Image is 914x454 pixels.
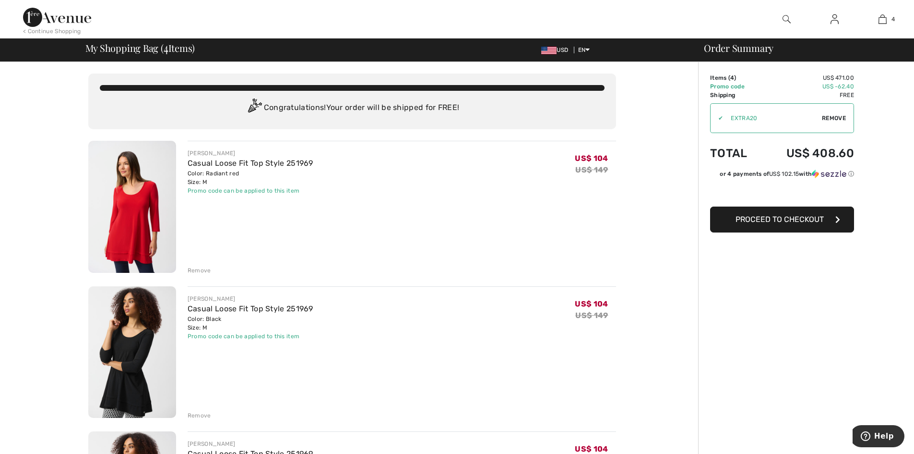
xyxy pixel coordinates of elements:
[188,294,313,303] div: [PERSON_NAME]
[878,13,887,25] img: My Bag
[730,74,734,81] span: 4
[188,186,313,195] div: Promo code can be applied to this item
[578,47,590,53] span: EN
[85,43,195,53] span: My Shopping Bag ( Items)
[164,41,168,53] span: 4
[541,47,572,53] span: USD
[575,299,608,308] span: US$ 104
[761,74,854,82] td: US$ 471.00
[859,13,906,25] a: 4
[188,169,313,186] div: Color: Radiant red Size: M
[541,47,557,54] img: US Dollar
[23,8,91,27] img: 1ère Avenue
[822,114,846,123] span: Remove
[188,159,313,168] a: Casual Loose Fit Top Style 251969
[188,266,211,275] div: Remove
[188,440,313,448] div: [PERSON_NAME]
[761,91,854,99] td: Free
[188,149,313,158] div: [PERSON_NAME]
[188,304,313,313] a: Casual Loose Fit Top Style 251969
[575,444,608,454] span: US$ 104
[575,165,608,174] s: US$ 149
[761,137,854,170] td: US$ 408.60
[188,411,211,420] div: Remove
[831,13,839,25] img: My Info
[245,98,264,118] img: Congratulation2.svg
[823,13,846,25] a: Sign In
[188,315,313,332] div: Color: Black Size: M
[853,425,904,449] iframe: Opens a widget where you can find more information
[710,137,761,170] td: Total
[761,82,854,91] td: US$ -62.40
[575,154,608,163] span: US$ 104
[710,207,854,233] button: Proceed to Checkout
[88,286,176,418] img: Casual Loose Fit Top Style 251969
[23,27,81,36] div: < Continue Shopping
[723,104,822,133] input: Promo code
[891,15,895,24] span: 4
[710,182,854,203] iframe: PayPal-paypal
[783,13,791,25] img: search the website
[711,114,723,123] div: ✔
[710,91,761,99] td: Shipping
[710,82,761,91] td: Promo code
[188,332,313,341] div: Promo code can be applied to this item
[100,98,605,118] div: Congratulations! Your order will be shipped for FREE!
[710,74,761,82] td: Items ( )
[736,215,824,224] span: Proceed to Checkout
[720,170,854,178] div: or 4 payments of with
[710,170,854,182] div: or 4 payments ofUS$ 102.15withSezzle Click to learn more about Sezzle
[769,171,799,177] span: US$ 102.15
[812,170,846,178] img: Sezzle
[575,311,608,320] s: US$ 149
[88,141,176,273] img: Casual Loose Fit Top Style 251969
[692,43,908,53] div: Order Summary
